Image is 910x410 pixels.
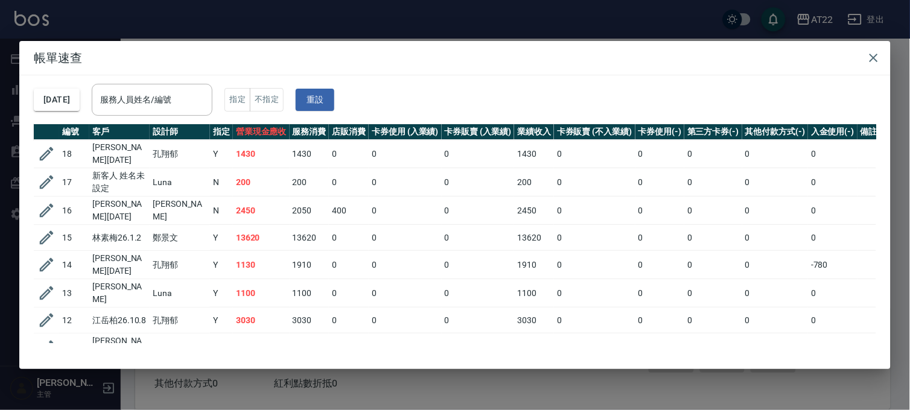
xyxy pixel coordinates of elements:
td: 16 [59,197,89,225]
td: 0 [442,225,515,251]
th: 其他付款方式(-) [742,124,809,140]
td: 18 [59,140,89,168]
td: 0 [635,307,685,333]
td: 0 [742,307,809,333]
td: 0 [554,225,635,251]
td: 200 [290,168,329,197]
th: 營業現金應收 [233,124,290,140]
td: Y [210,333,233,362]
td: Y [210,307,233,333]
td: [PERSON_NAME][DATE] [89,140,150,168]
td: 0 [808,140,857,168]
th: 備註 [857,124,880,140]
td: 0 [329,307,369,333]
td: 0 [684,333,742,362]
td: 13620 [514,225,554,251]
button: [DATE] [34,89,80,111]
td: -780 [808,251,857,279]
td: 0 [554,307,635,333]
td: 0 [554,251,635,279]
td: 0 [554,140,635,168]
th: 卡券使用(-) [635,124,685,140]
th: 店販消費 [329,124,369,140]
td: 0 [742,168,809,197]
td: N [210,168,233,197]
td: 0 [635,333,685,362]
td: 0 [369,140,442,168]
td: Luna [150,168,210,197]
td: 1130 [233,251,290,279]
td: [PERSON_NAME][DATE] [89,197,150,225]
td: 0 [808,333,857,362]
td: 0 [635,140,685,168]
td: 0 [742,197,809,225]
td: 0 [369,197,442,225]
td: 0 [369,279,442,307]
td: [PERSON_NAME] [89,333,150,362]
td: 0 [635,197,685,225]
td: 0 [808,307,857,333]
td: 0 [742,279,809,307]
td: 15 [59,225,89,251]
td: 0 [369,225,442,251]
td: 0 [808,279,857,307]
td: 0 [329,225,369,251]
td: 0 [442,307,515,333]
td: 13620 [233,225,290,251]
td: 0 [442,333,515,362]
th: 入金使用(-) [808,124,857,140]
td: 0 [635,279,685,307]
th: 業績收入 [514,124,554,140]
td: 2450 [514,197,554,225]
td: 林素梅26.1.2 [89,225,150,251]
td: 1910 [514,251,554,279]
td: 12 [59,307,89,333]
td: 200 [514,168,554,197]
button: 重設 [296,89,334,111]
td: 0 [635,225,685,251]
td: 0 [369,251,442,279]
td: 11 [59,333,89,362]
td: [PERSON_NAME] [150,197,210,225]
td: 0 [808,225,857,251]
td: 13 [59,279,89,307]
td: 400 [329,197,369,225]
td: 0 [329,279,369,307]
td: 0 [442,168,515,197]
td: [PERSON_NAME][DATE] [89,251,150,279]
td: 200 [233,168,290,197]
td: Luna [150,279,210,307]
td: 0 [329,140,369,168]
td: 0 [742,333,809,362]
h2: 帳單速查 [19,41,891,75]
td: 0 [442,279,515,307]
td: 0 [684,251,742,279]
td: 0 [369,333,442,362]
th: 服務消費 [290,124,329,140]
td: 1430 [233,140,290,168]
td: 0 [442,251,515,279]
td: 0 [554,333,635,362]
th: 設計師 [150,124,210,140]
td: 1430 [290,140,329,168]
td: 0 [635,168,685,197]
button: 不指定 [250,88,284,112]
td: 3030 [514,307,554,333]
td: 0 [369,168,442,197]
td: [PERSON_NAME] [89,279,150,307]
th: 編號 [59,124,89,140]
td: 13620 [290,225,329,251]
td: 0 [329,333,369,362]
td: 2610 [290,333,329,362]
td: 1100 [514,279,554,307]
td: 0 [808,168,857,197]
td: 0 [684,307,742,333]
td: 孔翔郁 [150,307,210,333]
td: Luna [150,333,210,362]
th: 卡券販賣 (不入業績) [554,124,635,140]
td: 0 [742,251,809,279]
td: 1100 [233,279,290,307]
td: 新客人 姓名未設定 [89,168,150,197]
td: 0 [635,251,685,279]
th: 客戶 [89,124,150,140]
